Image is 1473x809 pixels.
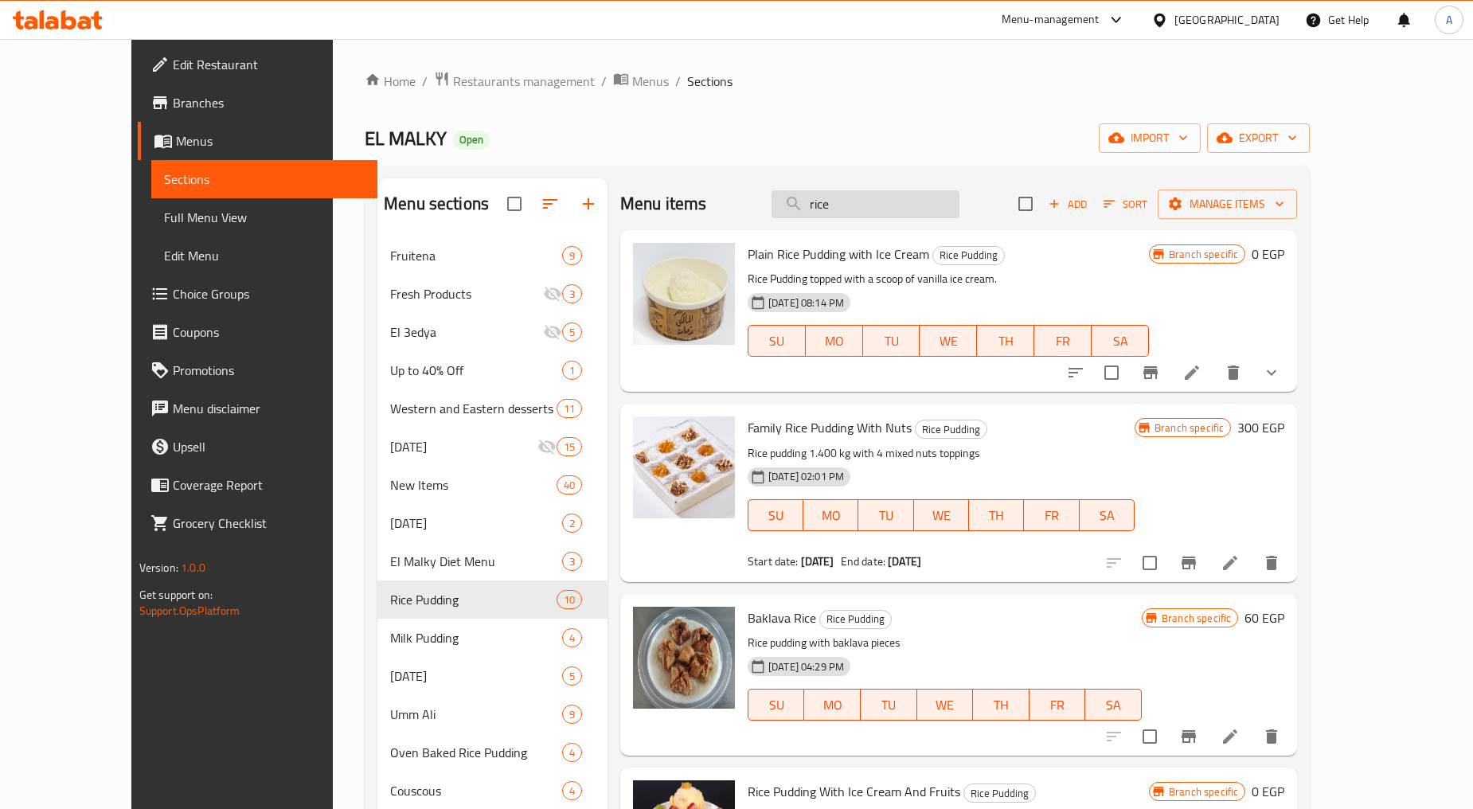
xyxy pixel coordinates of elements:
[151,160,377,198] a: Sections
[390,666,562,686] div: Ashura
[390,514,562,533] span: [DATE]
[390,666,562,686] span: [DATE]
[543,322,562,342] svg: Inactive section
[620,192,707,216] h2: Menu items
[557,475,582,494] div: items
[1174,11,1280,29] div: [GEOGRAPHIC_DATA]
[377,428,608,466] div: [DATE]15
[557,440,581,455] span: 15
[563,554,581,569] span: 3
[562,514,582,533] div: items
[377,351,608,389] div: Up to 40% Off1
[1244,607,1284,629] h6: 60 EGP
[841,551,885,572] span: End date:
[173,475,365,494] span: Coverage Report
[557,399,582,418] div: items
[801,551,834,572] b: [DATE]
[138,84,377,122] a: Branches
[390,284,543,303] span: Fresh Products
[1086,504,1128,527] span: SA
[181,557,205,578] span: 1.0.0
[563,631,581,646] span: 4
[557,401,581,416] span: 11
[933,246,1004,264] span: Rice Pudding
[1093,192,1158,217] span: Sort items
[138,45,377,84] a: Edit Restaurant
[562,628,582,647] div: items
[820,610,891,628] span: Rice Pudding
[562,743,582,762] div: items
[543,284,562,303] svg: Inactive section
[390,781,562,800] span: Couscous
[384,192,489,216] h2: Menu sections
[563,669,581,684] span: 5
[453,131,490,150] div: Open
[1214,354,1252,392] button: delete
[1170,717,1208,756] button: Branch-specific-item
[377,504,608,542] div: [DATE]2
[390,361,562,380] span: Up to 40% Off
[964,784,1035,803] span: Rice Pudding
[917,689,974,721] button: WE
[390,514,562,533] div: 100 Years Ago
[390,552,562,571] div: El Malky Diet Menu
[983,330,1028,353] span: TH
[562,781,582,800] div: items
[164,170,365,189] span: Sections
[537,437,557,456] svg: Inactive section
[1092,694,1135,717] span: SA
[563,325,581,340] span: 5
[557,592,581,608] span: 10
[869,330,914,353] span: TU
[748,780,960,803] span: Rice Pudding With Ice Cream And Fruits
[377,542,608,580] div: El Malky Diet Menu3
[748,242,929,266] span: Plain Rice Pudding with Ice Cream
[563,516,581,531] span: 2
[390,437,537,456] span: [DATE]
[632,72,669,91] span: Menus
[562,705,582,724] div: items
[557,590,582,609] div: items
[863,325,920,357] button: TU
[1252,544,1291,582] button: delete
[164,208,365,227] span: Full Menu View
[390,628,562,647] span: Milk Pudding
[139,557,178,578] span: Version:
[365,72,416,91] a: Home
[1034,325,1092,357] button: FR
[563,745,581,760] span: 4
[377,619,608,657] div: Milk Pudding4
[151,198,377,236] a: Full Menu View
[1221,727,1240,746] a: Edit menu item
[422,72,428,91] li: /
[562,552,582,571] div: items
[563,248,581,264] span: 9
[173,322,365,342] span: Coupons
[1252,717,1291,756] button: delete
[675,72,681,91] li: /
[390,705,562,724] div: Umm Ali
[563,363,581,378] span: 1
[1009,187,1042,221] span: Select section
[377,389,608,428] div: Western and Eastern desserts11
[613,71,669,92] a: Menus
[1446,11,1452,29] span: A
[924,694,967,717] span: WE
[1112,128,1188,148] span: import
[453,72,595,91] span: Restaurants management
[812,330,857,353] span: MO
[390,475,556,494] div: New Items
[1042,192,1093,217] button: Add
[139,584,213,605] span: Get support on:
[1182,363,1201,382] a: Edit menu item
[138,313,377,351] a: Coupons
[755,504,797,527] span: SU
[390,246,562,265] span: Fruitena
[748,499,803,531] button: SU
[563,784,581,799] span: 4
[1220,128,1297,148] span: export
[377,695,608,733] div: Umm Ali9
